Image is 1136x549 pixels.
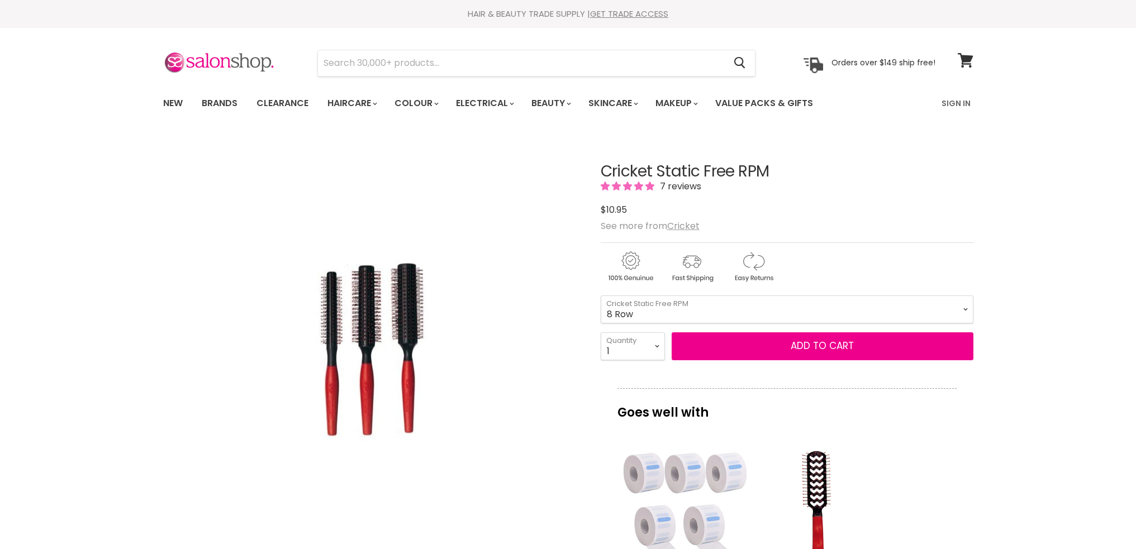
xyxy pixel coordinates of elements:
[149,87,987,120] nav: Main
[662,250,721,284] img: shipping.gif
[601,219,700,232] span: See more from
[155,87,878,120] ul: Main menu
[580,92,645,115] a: Skincare
[601,180,657,193] span: 5.00 stars
[725,50,755,76] button: Search
[386,92,445,115] a: Colour
[724,250,783,284] img: returns.gif
[672,332,973,360] button: Add to cart
[448,92,521,115] a: Electrical
[657,180,701,193] span: 7 reviews
[707,92,821,115] a: Value Packs & Gifts
[601,332,665,360] select: Quantity
[317,50,755,77] form: Product
[791,339,854,352] span: Add to cart
[647,92,705,115] a: Makeup
[149,8,987,20] div: HAIR & BEAUTY TRADE SUPPLY |
[831,58,935,68] p: Orders over $149 ship free!
[601,163,973,180] h1: Cricket Static Free RPM
[935,92,977,115] a: Sign In
[667,219,700,232] a: Cricket
[601,203,627,216] span: $10.95
[660,219,669,228] img: webicon_green.png
[318,50,725,76] input: Search
[319,92,384,115] a: Haircare
[193,92,246,115] a: Brands
[617,388,957,425] p: Goes well with
[274,196,469,490] img: Cricket Static Free RPM
[590,8,668,20] a: GET TRADE ACCESS
[601,250,660,284] img: genuine.gif
[523,92,578,115] a: Beauty
[248,92,317,115] a: Clearance
[155,92,191,115] a: New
